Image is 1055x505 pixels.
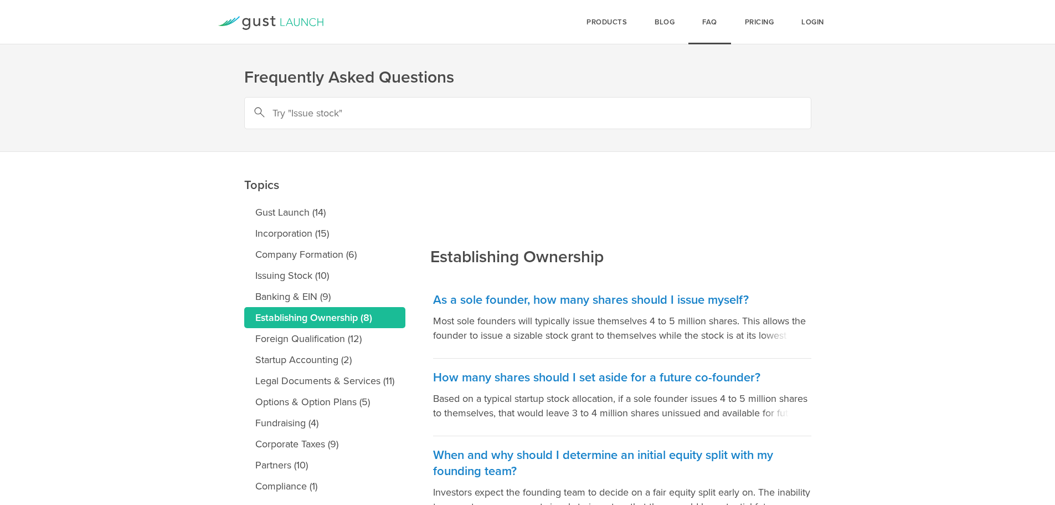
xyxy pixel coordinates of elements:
[430,171,604,268] h2: Establishing Ownership
[244,99,405,196] h2: Topics
[433,359,811,436] a: How many shares should I set aside for a future co-founder? Based on a typical startup stock allo...
[244,391,405,412] a: Options & Option Plans (5)
[244,286,405,307] a: Banking & EIN (9)
[244,202,405,223] a: Gust Launch (14)
[244,455,405,476] a: Partners (10)
[244,328,405,349] a: Foreign Qualification (12)
[244,244,405,265] a: Company Formation (6)
[244,412,405,433] a: Fundraising (4)
[433,447,811,480] h3: When and why should I determine an initial equity split with my founding team?
[433,370,811,386] h3: How many shares should I set aside for a future co-founder?
[433,281,811,359] a: As a sole founder, how many shares should I issue myself? Most sole founders will typically issue...
[433,292,811,308] h3: As a sole founder, how many shares should I issue myself?
[433,314,811,343] p: Most sole founders will typically issue themselves 4 to 5 million shares. This allows the founder...
[244,370,405,391] a: Legal Documents & Services (11)
[244,349,405,370] a: Startup Accounting (2)
[244,307,405,328] a: Establishing Ownership (8)
[244,476,405,497] a: Compliance (1)
[244,67,811,89] h1: Frequently Asked Questions
[244,433,405,455] a: Corporate Taxes (9)
[244,97,811,129] input: Try "Issue stock"
[244,223,405,244] a: Incorporation (15)
[433,391,811,420] p: Based on a typical startup stock allocation, if a sole founder issues 4 to 5 million shares to th...
[244,265,405,286] a: Issuing Stock (10)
